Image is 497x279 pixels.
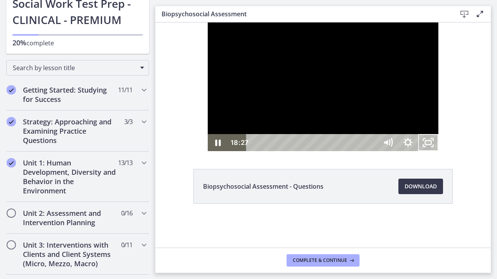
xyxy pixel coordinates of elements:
[12,38,143,48] p: complete
[12,38,26,47] span: 20%
[118,158,132,167] span: 13 / 13
[6,60,149,76] div: Search by lesson title
[124,117,132,126] span: 3 / 3
[23,208,118,227] h2: Unit 2: Assessment and Intervention Planning
[162,9,444,19] h3: Biopsychosocial Assessment
[13,64,136,72] span: Search by lesson title
[7,85,16,95] i: Completed
[263,112,283,129] button: Unfullscreen
[203,182,323,191] span: Biopsychosocial Assessment - Questions
[121,208,132,218] span: 0 / 16
[121,240,132,250] span: 0 / 11
[118,85,132,95] span: 11 / 11
[7,117,16,126] i: Completed
[7,158,16,167] i: Completed
[293,257,347,263] span: Complete & continue
[222,112,243,129] button: Mute
[23,85,118,104] h2: Getting Started: Studying for Success
[243,112,263,129] button: Show settings menu
[398,179,443,194] a: Download
[405,182,437,191] span: Download
[23,240,118,268] h2: Unit 3: Interventions with Clients and Client Systems (Micro, Mezzo, Macro)
[155,22,491,151] iframe: Video Lesson
[23,158,118,195] h2: Unit 1: Human Development, Diversity and Behavior in the Environment
[23,117,118,145] h2: Strategy: Approaching and Examining Practice Questions
[287,254,360,267] button: Complete & continue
